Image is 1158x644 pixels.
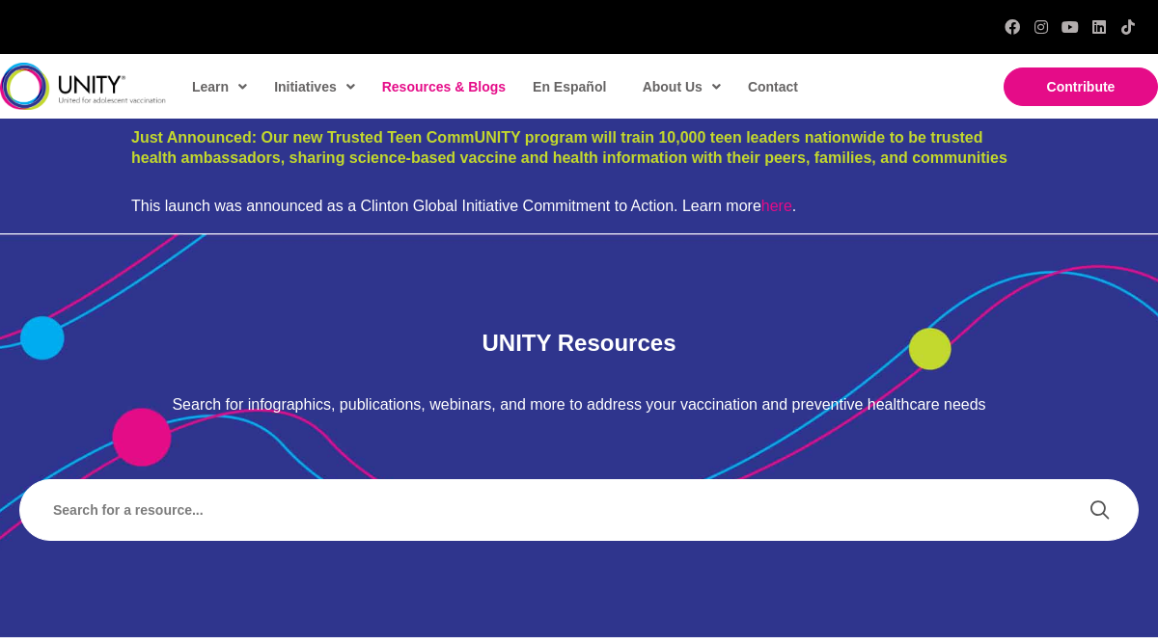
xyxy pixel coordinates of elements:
div: This launch was announced as a Clinton Global Initiative Commitment to Action. Learn more . [131,197,1027,215]
a: LinkedIn [1091,19,1107,35]
input: Search input [39,488,1070,532]
a: Instagram [1034,19,1049,35]
a: Contact [738,65,806,109]
span: Learn [192,72,247,101]
span: Initiatives [274,72,355,101]
a: Contribute [1004,67,1158,106]
form: Search form [39,488,1080,532]
span: En Español [533,79,606,94]
span: UNITY Resources [482,330,676,356]
span: Resources & Blogs [382,79,506,94]
a: here [761,198,792,214]
p: Search for infographics, publications, webinars, and more to address your vaccination and prevent... [19,395,1139,416]
span: Contribute [1047,79,1116,94]
a: En Español [523,65,614,109]
span: Contact [748,79,798,94]
a: Just Announced: Our new Trusted Teen CommUNITY program will train 10,000 teen leaders nationwide ... [131,129,1007,166]
a: YouTube [1062,19,1078,35]
a: TikTok [1120,19,1136,35]
a: Resources & Blogs [372,65,513,109]
span: About Us [643,72,721,101]
a: About Us [633,65,729,109]
a: Facebook [1005,19,1020,35]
